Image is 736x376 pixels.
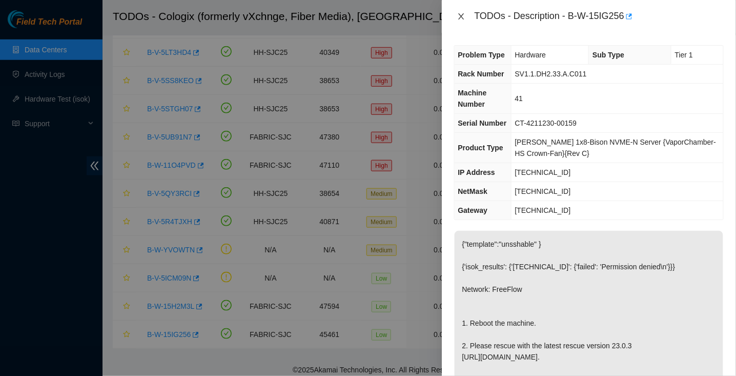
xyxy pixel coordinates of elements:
[454,12,468,22] button: Close
[515,138,717,157] span: [PERSON_NAME] 1x8-Bison NVME-N Server {VaporChamber-HS Crown-Fan}{Rev C}
[458,144,503,152] span: Product Type
[458,168,495,176] span: IP Address
[675,51,693,59] span: Tier 1
[458,70,504,78] span: Rack Number
[515,94,523,103] span: 41
[458,206,488,214] span: Gateway
[458,51,505,59] span: Problem Type
[515,187,571,195] span: [TECHNICAL_ID]
[458,89,487,108] span: Machine Number
[515,51,546,59] span: Hardware
[475,8,724,25] div: TODOs - Description - B-W-15IG256
[515,119,577,127] span: CT-4211230-00159
[458,187,488,195] span: NetMask
[592,51,624,59] span: Sub Type
[515,206,571,214] span: [TECHNICAL_ID]
[457,12,465,21] span: close
[515,168,571,176] span: [TECHNICAL_ID]
[515,70,587,78] span: SV1.1.DH2.33.A.C011
[458,119,507,127] span: Serial Number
